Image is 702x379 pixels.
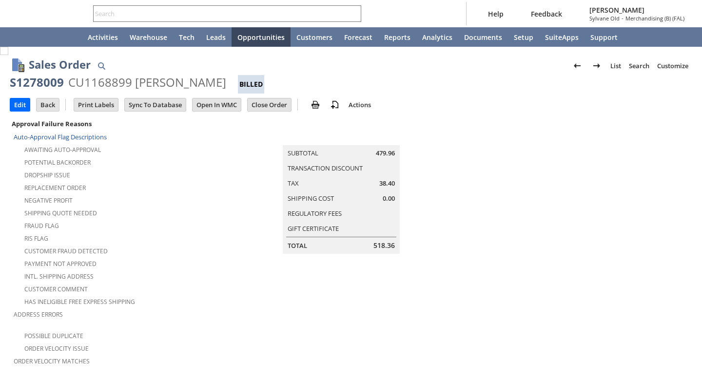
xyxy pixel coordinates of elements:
a: List [606,58,625,74]
svg: Recent Records [18,31,29,43]
span: Merchandising (B) (FAL) [625,15,684,22]
div: Shortcuts [35,27,58,47]
a: Customers [291,27,338,47]
a: Intl. Shipping Address [24,272,94,281]
a: Address Errors [14,310,63,319]
span: Support [590,33,618,42]
a: Customize [653,58,692,74]
span: Opportunities [237,33,285,42]
div: Billed [238,75,264,94]
a: Has Ineligible Free Express Shipping [24,298,135,306]
span: Reports [384,33,410,42]
a: Auto-Approval Flag Descriptions [14,133,107,141]
span: [PERSON_NAME] [589,5,684,15]
span: 518.36 [373,241,395,250]
div: Approval Failure Reasons [10,117,226,130]
a: Forecast [338,27,378,47]
a: Actions [345,100,375,109]
img: print.svg [310,99,321,111]
a: Dropship Issue [24,171,70,179]
input: Search [94,8,348,19]
a: Tech [173,27,200,47]
span: Analytics [422,33,452,42]
a: Subtotal [288,149,318,157]
a: Payment not approved [24,260,97,268]
a: SuiteApps [539,27,585,47]
span: Leads [206,33,226,42]
span: Customers [296,33,332,42]
caption: Summary [283,130,400,145]
input: Close Order [248,98,291,111]
span: Sylvane Old [589,15,620,22]
a: Search [625,58,653,74]
a: Tax [288,179,299,188]
a: Transaction Discount [288,164,363,172]
img: Previous [571,60,583,72]
a: Potential Backorder [24,158,91,167]
a: Order Velocity Matches [14,357,90,365]
input: Open In WMC [193,98,241,111]
a: Total [288,241,307,250]
img: add-record.svg [329,99,341,111]
span: 38.40 [379,179,395,188]
a: Documents [458,27,508,47]
a: Shipping Cost [288,194,334,203]
a: Gift Certificate [288,224,339,233]
input: Print Labels [74,98,118,111]
span: SuiteApps [545,33,579,42]
span: Tech [179,33,195,42]
a: Analytics [416,27,458,47]
a: Warehouse [124,27,173,47]
a: Regulatory Fees [288,209,342,218]
a: Support [585,27,624,47]
h1: Sales Order [29,57,91,73]
svg: Search [348,8,359,19]
input: Edit [10,98,30,111]
span: Activities [88,33,118,42]
a: Awaiting Auto-Approval [24,146,101,154]
a: RIS flag [24,234,48,243]
a: Possible Duplicate [24,332,83,340]
a: Customer Fraud Detected [24,247,108,255]
img: Quick Find [96,60,107,72]
a: Recent Records [12,27,35,47]
span: 0.00 [383,194,395,203]
a: Customer Comment [24,285,88,293]
a: Activities [82,27,124,47]
input: Sync To Database [125,98,186,111]
span: Feedback [531,9,562,19]
a: Setup [508,27,539,47]
span: Help [488,9,504,19]
a: Opportunities [232,27,291,47]
a: Home [58,27,82,47]
a: Shipping Quote Needed [24,209,97,217]
a: Replacement Order [24,184,86,192]
svg: Shortcuts [41,31,53,43]
a: Negative Profit [24,196,73,205]
span: Forecast [344,33,372,42]
input: Back [37,98,59,111]
span: - [622,15,624,22]
span: Documents [464,33,502,42]
span: 479.96 [376,149,395,158]
a: Leads [200,27,232,47]
a: Fraud Flag [24,222,59,230]
span: Setup [514,33,533,42]
a: Order Velocity Issue [24,344,89,353]
img: Next [591,60,603,72]
span: Warehouse [130,33,167,42]
div: CU1168899 [PERSON_NAME] [68,75,226,90]
a: Reports [378,27,416,47]
div: S1278009 [10,75,64,90]
svg: Home [64,31,76,43]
